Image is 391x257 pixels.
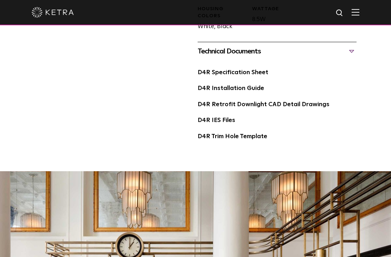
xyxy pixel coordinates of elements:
a: D4R Trim Hole Template [198,134,267,140]
div: Technical Documents [198,46,357,57]
a: D4R Installation Guide [198,85,264,91]
a: D4R IES Files [198,117,235,123]
img: Hamburger%20Nav.svg [352,9,359,15]
img: search icon [335,9,344,18]
a: D4R Retrofit Downlight CAD Detail Drawings [198,102,329,108]
a: D4R Specification Sheet [198,70,268,76]
img: ketra-logo-2019-white [32,7,74,18]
